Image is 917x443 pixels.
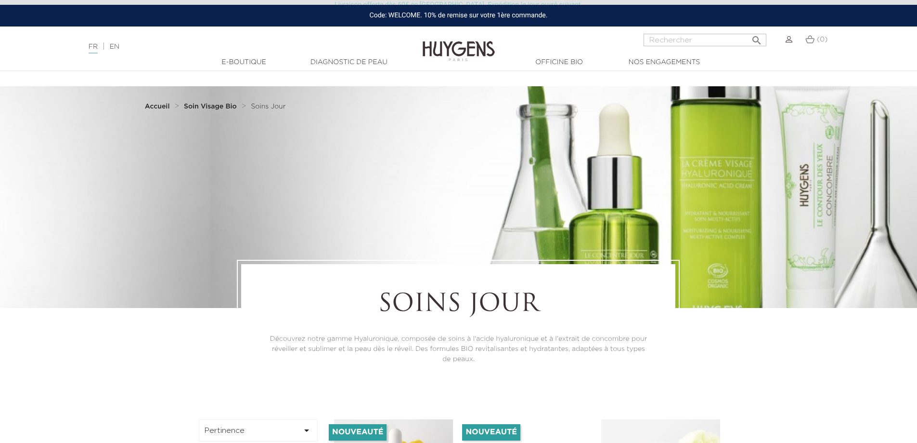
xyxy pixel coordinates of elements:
[462,424,520,441] li: Nouveauté
[89,43,98,54] a: FR
[616,57,712,67] a: Nos engagements
[748,31,765,44] button: 
[251,103,285,110] a: Soins Jour
[301,57,397,67] a: Diagnostic de peau
[751,32,762,43] i: 
[268,334,649,364] p: Découvrez notre gamme Hyaluronique, composée de soins à l'acide hyaluronique et à l'extrait de co...
[511,57,607,67] a: Officine Bio
[301,425,312,436] i: 
[644,34,766,46] input: Rechercher
[84,41,375,53] div: |
[110,43,119,50] a: EN
[145,103,170,110] strong: Accueil
[329,424,387,441] li: Nouveauté
[184,103,237,110] strong: Soin Visage Bio
[196,57,292,67] a: E-Boutique
[199,419,318,442] button: Pertinence
[184,103,239,110] a: Soin Visage Bio
[145,103,172,110] a: Accueil
[817,36,827,43] span: (0)
[423,26,495,63] img: Huygens
[268,291,649,320] h1: Soins Jour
